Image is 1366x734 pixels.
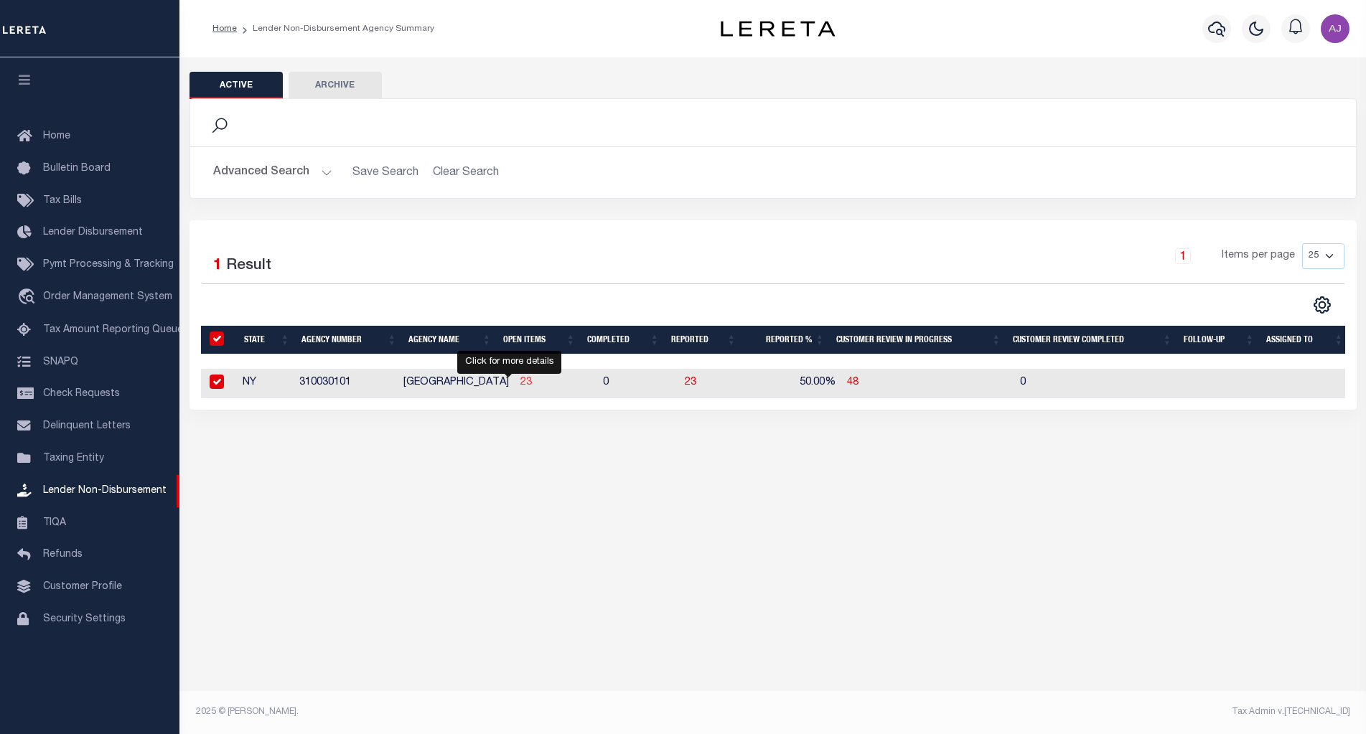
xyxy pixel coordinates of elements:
div: Tax Admin v.[TECHNICAL_ID] [784,705,1350,718]
span: Customer Profile [43,582,122,592]
span: SNAPQ [43,357,78,367]
a: Home [212,24,237,33]
span: 1 [213,258,222,273]
span: Refunds [43,550,83,560]
a: 1 [1175,248,1191,264]
span: Lender Non-Disbursement [43,486,167,496]
span: Order Management System [43,292,172,302]
td: 0 [1014,369,1182,398]
img: svg+xml;base64,PHN2ZyB4bWxucz0iaHR0cDovL3d3dy53My5vcmcvMjAwMC9zdmciIHBvaW50ZXItZXZlbnRzPSJub25lIi... [1321,14,1349,43]
span: TIQA [43,517,66,527]
span: Items per page [1222,248,1295,264]
td: NY [237,369,293,398]
th: Customer Review In Progress: activate to sort column ascending [831,326,1007,355]
span: Taxing Entity [43,453,104,464]
a: 48 [847,377,859,387]
span: Home [43,131,70,141]
button: Advanced Search [213,159,332,187]
th: MBACode [201,326,238,355]
td: [GEOGRAPHIC_DATA] [398,369,515,398]
th: Reported: activate to sort column ascending [665,326,742,355]
span: Security Settings [43,614,126,624]
i: travel_explore [17,288,40,307]
label: Result [226,255,271,278]
button: Active [190,72,283,99]
th: Follow-up: activate to sort column ascending [1178,326,1260,355]
th: Customer Review Completed: activate to sort column ascending [1007,326,1178,355]
th: Completed: activate to sort column ascending [581,326,665,355]
span: Bulletin Board [43,164,111,174]
a: 23 [520,377,532,387]
td: 0 [597,369,680,398]
td: 50.00% [754,369,841,398]
span: Check Requests [43,389,120,399]
th: Agency Name: activate to sort column ascending [403,326,497,355]
th: Reported %: activate to sort column ascending [742,326,831,355]
button: Archive [289,72,382,99]
th: Agency Number: activate to sort column ascending [296,326,403,355]
span: Tax Bills [43,196,82,206]
span: Delinquent Letters [43,421,131,431]
th: Open Items: activate to sort column ascending [497,326,581,355]
th: State: activate to sort column ascending [238,326,296,355]
a: 23 [685,377,696,387]
td: 310030101 [294,369,398,398]
div: 2025 © [PERSON_NAME]. [185,705,773,718]
span: Tax Amount Reporting Queue [43,325,183,335]
div: Click for more details [457,351,561,374]
th: Assigned To: activate to sort column ascending [1260,326,1349,355]
li: Lender Non-Disbursement Agency Summary [237,22,434,35]
span: Lender Disbursement [43,227,143,237]
span: Pymt Processing & Tracking [43,260,174,270]
img: logo-dark.svg [721,21,836,37]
